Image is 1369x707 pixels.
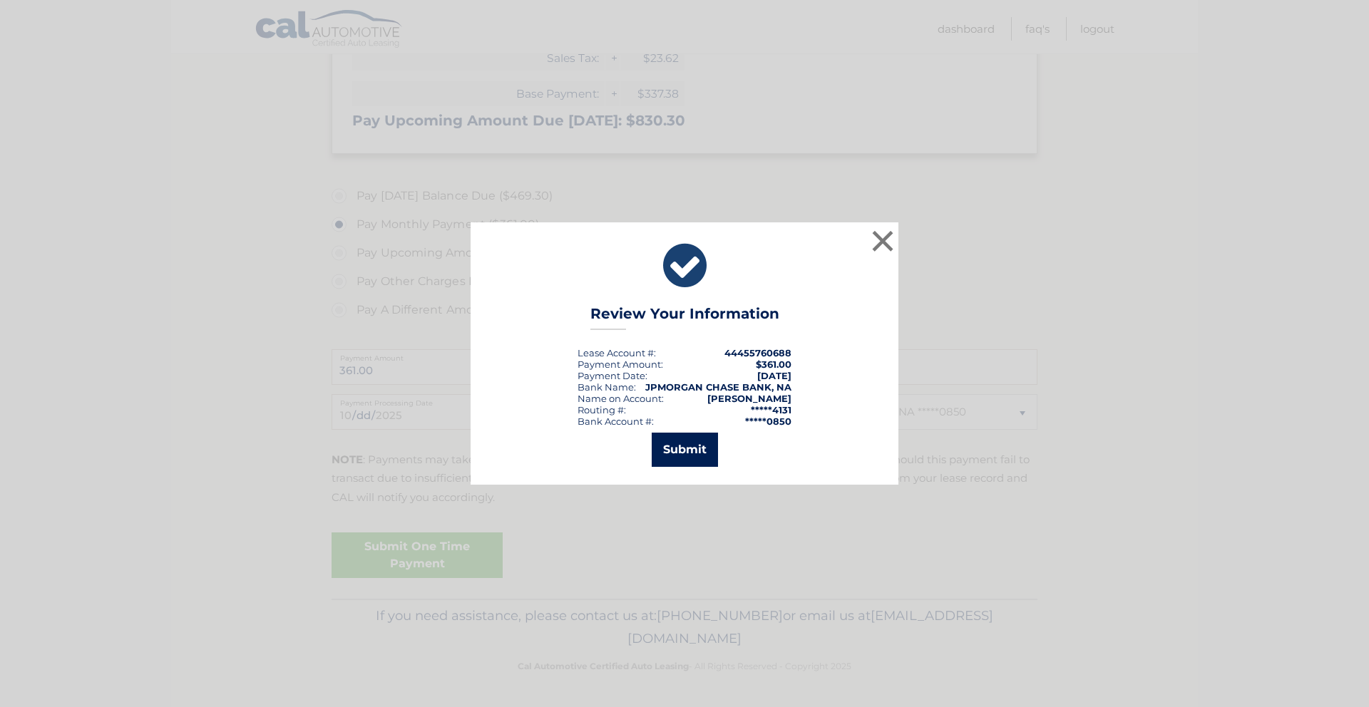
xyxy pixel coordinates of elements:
[645,381,791,393] strong: JPMORGAN CHASE BANK, NA
[578,381,636,393] div: Bank Name:
[578,393,664,404] div: Name on Account:
[652,433,718,467] button: Submit
[578,404,626,416] div: Routing #:
[707,393,791,404] strong: [PERSON_NAME]
[724,347,791,358] strong: 44455760688
[578,370,645,381] span: Payment Date
[868,227,897,255] button: ×
[578,347,656,358] div: Lease Account #:
[757,370,791,381] span: [DATE]
[578,370,647,381] div: :
[590,305,779,330] h3: Review Your Information
[578,358,663,370] div: Payment Amount:
[578,416,654,427] div: Bank Account #:
[756,358,791,370] span: $361.00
